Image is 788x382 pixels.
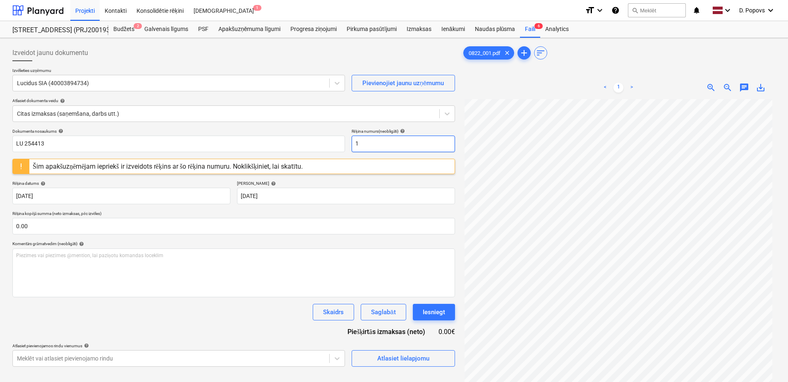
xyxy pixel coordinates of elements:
a: Apakšuzņēmuma līgumi [213,21,285,38]
i: keyboard_arrow_down [723,5,733,15]
i: format_size [585,5,595,15]
button: Atlasiet lielapjomu [352,350,455,367]
i: keyboard_arrow_down [595,5,605,15]
div: Rēķina datums [12,181,230,186]
button: Pievienojiet jaunu uzņēmumu [352,75,455,91]
span: add [519,48,529,58]
span: chat [739,83,749,93]
input: Rēķina kopējā summa (neto izmaksas, pēc izvēles) [12,218,455,234]
p: Rēķina kopējā summa (neto izmaksas, pēc izvēles) [12,211,455,218]
i: Zināšanu pamats [611,5,620,15]
span: help [77,241,84,246]
div: Pievienojiet jaunu uzņēmumu [362,78,444,88]
a: Ienākumi [436,21,470,38]
span: help [57,129,63,134]
a: Naudas plūsma [470,21,520,38]
span: Izveidot jaunu dokumentu [12,48,88,58]
a: Page 1 is your current page [613,83,623,93]
span: help [82,343,89,348]
span: help [398,129,405,134]
button: Iesniegt [413,304,455,320]
div: [STREET_ADDRESS] (PRJ2001934) 2601941 [12,26,98,35]
div: Faili [520,21,540,38]
div: Rēķina numurs (neobligāti) [352,129,455,134]
div: Saglabāt [371,307,395,318]
a: Budžets2 [108,21,139,38]
div: Atlasiet lielapjomu [377,353,429,364]
div: Piešķirtās izmaksas (neto) [341,327,438,337]
div: Atlasiet pievienojamos rindu vienumus [12,343,345,349]
span: help [58,98,65,103]
button: Meklēt [628,3,686,17]
span: D. Popovs [739,7,765,14]
span: zoom_out [723,83,733,93]
div: Komentārs grāmatvedim (neobligāti) [12,241,455,246]
button: Skaidrs [313,304,354,320]
a: Next page [627,83,637,93]
span: save_alt [756,83,766,93]
div: Skaidrs [323,307,344,318]
div: Dokumenta nosaukums [12,129,345,134]
a: Faili6 [520,21,540,38]
span: 1 [253,5,261,11]
a: Pirkuma pasūtījumi [342,21,402,38]
span: help [39,181,46,186]
iframe: Chat Widget [747,342,788,382]
span: 6 [534,23,543,29]
span: search [632,7,638,14]
input: Rēķina datums nav norādīts [12,188,230,204]
div: Šim apakšuzņēmējam iepriekš ir izveidots rēķins ar šo rēķina numuru. Noklikšķiniet, lai skatītu. [33,162,303,170]
span: 0822_001.pdf [464,50,505,56]
div: Budžets [108,21,139,38]
input: Izpildes datums nav norādīts [237,188,455,204]
a: Analytics [540,21,574,38]
span: clear [502,48,512,58]
input: Rēķina numurs [352,136,455,152]
div: 0.00€ [438,327,455,337]
div: [PERSON_NAME] [237,181,455,186]
a: Progresa ziņojumi [285,21,342,38]
i: keyboard_arrow_down [766,5,776,15]
a: Previous page [600,83,610,93]
p: Izvēlieties uzņēmumu [12,68,345,75]
div: Atlasiet dokumenta veidu [12,98,455,103]
span: zoom_in [706,83,716,93]
a: PSF [193,21,213,38]
button: Saglabāt [361,304,406,320]
div: 0822_001.pdf [463,46,514,60]
div: Iesniegt [423,307,445,318]
a: Izmaksas [402,21,436,38]
span: 2 [134,23,142,29]
i: notifications [692,5,701,15]
a: Galvenais līgums [139,21,193,38]
span: help [269,181,276,186]
span: sort [536,48,546,58]
input: Dokumenta nosaukums [12,136,345,152]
